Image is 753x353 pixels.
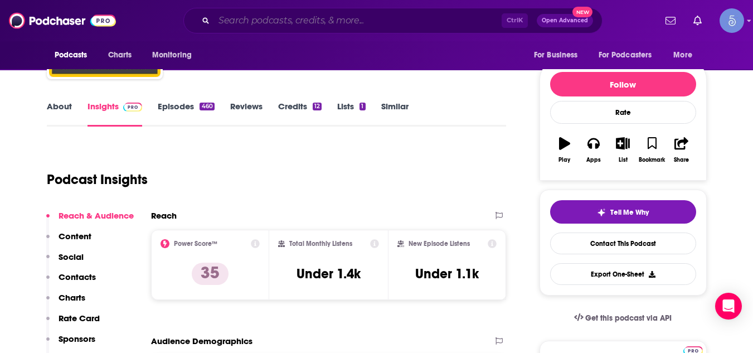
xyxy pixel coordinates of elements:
[9,10,116,31] img: Podchaser - Follow, Share and Rate Podcasts
[565,304,681,332] a: Get this podcast via API
[550,101,696,124] div: Rate
[47,171,148,188] h1: Podcast Insights
[278,101,322,127] a: Credits12
[174,240,217,248] h2: Power Score™
[230,101,263,127] a: Reviews
[337,101,365,127] a: Lists1
[46,210,134,231] button: Reach & Audience
[689,11,706,30] a: Show notifications dropdown
[101,45,139,66] a: Charts
[610,208,649,217] span: Tell Me Why
[597,208,606,217] img: tell me why sparkle
[183,8,603,33] div: Search podcasts, credits, & more...
[152,47,192,63] span: Monitoring
[415,265,479,282] h3: Under 1.1k
[720,8,744,33] img: User Profile
[550,263,696,285] button: Export One-Sheet
[59,292,85,303] p: Charts
[123,103,143,112] img: Podchaser Pro
[599,47,652,63] span: For Podcasters
[46,231,91,252] button: Content
[59,231,91,241] p: Content
[313,103,322,110] div: 12
[550,72,696,96] button: Follow
[667,130,696,170] button: Share
[151,210,177,221] h2: Reach
[46,292,85,313] button: Charts
[59,272,96,282] p: Contacts
[360,103,365,110] div: 1
[108,47,132,63] span: Charts
[715,293,742,320] div: Open Intercom Messenger
[59,252,84,262] p: Social
[550,233,696,254] a: Contact This Podcast
[200,103,214,110] div: 460
[59,313,100,323] p: Rate Card
[297,265,361,282] h3: Under 1.4k
[46,313,100,333] button: Rate Card
[158,101,214,127] a: Episodes460
[144,45,206,66] button: open menu
[619,157,628,163] div: List
[88,101,143,127] a: InsightsPodchaser Pro
[409,240,470,248] h2: New Episode Listens
[550,200,696,224] button: tell me why sparkleTell Me Why
[542,18,588,23] span: Open Advanced
[661,11,680,30] a: Show notifications dropdown
[579,130,608,170] button: Apps
[192,263,229,285] p: 35
[47,45,102,66] button: open menu
[46,272,96,292] button: Contacts
[558,157,570,163] div: Play
[59,333,95,344] p: Sponsors
[665,45,706,66] button: open menu
[526,45,592,66] button: open menu
[586,157,601,163] div: Apps
[47,101,72,127] a: About
[673,47,692,63] span: More
[674,157,689,163] div: Share
[585,313,672,323] span: Get this podcast via API
[55,47,88,63] span: Podcasts
[720,8,744,33] span: Logged in as Spiral5-G1
[591,45,668,66] button: open menu
[638,130,667,170] button: Bookmark
[289,240,352,248] h2: Total Monthly Listens
[572,7,592,17] span: New
[151,336,252,346] h2: Audience Demographics
[46,252,84,272] button: Social
[381,101,409,127] a: Similar
[534,47,578,63] span: For Business
[550,130,579,170] button: Play
[720,8,744,33] button: Show profile menu
[537,14,593,27] button: Open AdvancedNew
[59,210,134,221] p: Reach & Audience
[214,12,502,30] input: Search podcasts, credits, & more...
[502,13,528,28] span: Ctrl K
[639,157,665,163] div: Bookmark
[608,130,637,170] button: List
